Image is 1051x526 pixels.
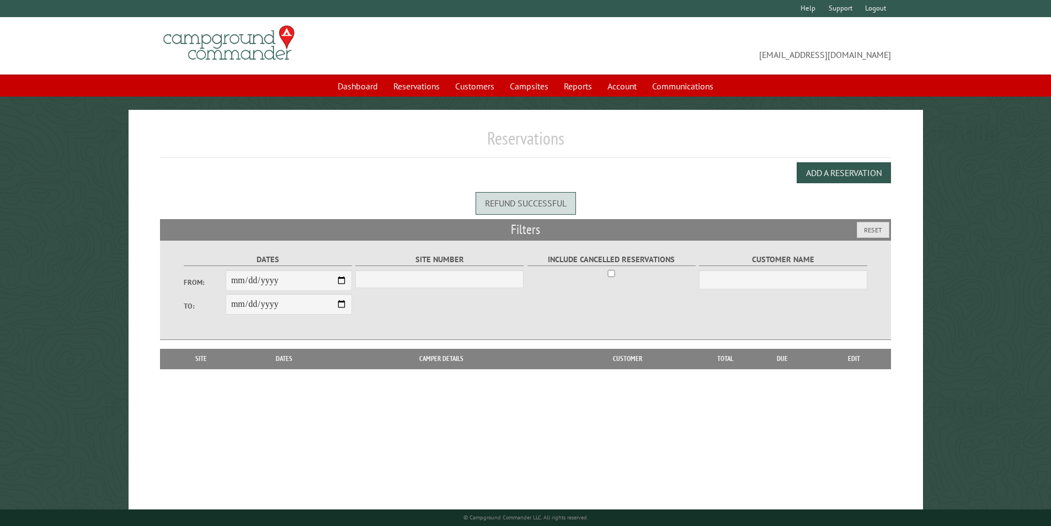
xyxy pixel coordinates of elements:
div: Refund successful [476,192,576,214]
a: Dashboard [331,76,385,97]
label: Customer Name [699,253,867,266]
a: Campsites [503,76,555,97]
th: Camper Details [332,349,551,369]
h2: Filters [160,219,892,240]
label: To: [184,301,226,311]
a: Customers [449,76,501,97]
label: From: [184,277,226,288]
th: Site [166,349,237,369]
th: Customer [551,349,703,369]
a: Reports [557,76,599,97]
h1: Reservations [160,127,892,158]
th: Total [703,349,748,369]
small: © Campground Commander LLC. All rights reserved. [463,514,588,521]
span: [EMAIL_ADDRESS][DOMAIN_NAME] [526,30,892,61]
a: Communications [645,76,720,97]
a: Reservations [387,76,446,97]
th: Due [748,349,817,369]
th: Edit [817,349,892,369]
label: Include Cancelled Reservations [527,253,696,266]
label: Site Number [355,253,524,266]
label: Dates [184,253,352,266]
img: Campground Commander [160,22,298,65]
th: Dates [237,349,332,369]
button: Add a Reservation [797,162,891,183]
button: Reset [857,222,889,238]
a: Account [601,76,643,97]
